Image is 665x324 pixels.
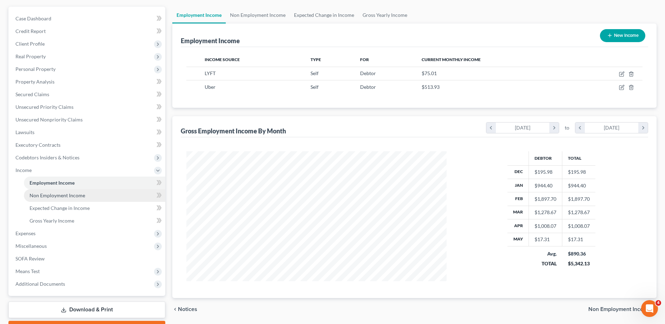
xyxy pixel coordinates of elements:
[10,113,165,126] a: Unsecured Nonpriority Claims
[535,182,556,189] div: $944.40
[529,151,562,165] th: Debtor
[10,88,165,101] a: Secured Claims
[311,57,321,62] span: Type
[10,101,165,113] a: Unsecured Priority Claims
[15,167,32,173] span: Income
[535,250,557,257] div: Avg.
[568,250,590,257] div: $890.36
[360,84,376,90] span: Debtor
[15,243,47,249] span: Miscellaneous
[30,218,74,224] span: Gross Yearly Income
[311,70,319,76] span: Self
[24,202,165,214] a: Expected Change in Income
[10,126,165,139] a: Lawsuits
[496,123,550,133] div: [DATE]
[15,281,65,287] span: Additional Documents
[30,205,90,211] span: Expected Change in Income
[15,230,36,236] span: Expenses
[422,57,481,62] span: Current Monthly Income
[10,25,165,38] a: Credit Report
[562,179,596,192] td: $944.40
[8,302,165,318] a: Download & Print
[360,57,369,62] span: For
[422,84,440,90] span: $513.93
[422,70,437,76] span: $75.01
[15,154,79,160] span: Codebtors Insiders & Notices
[10,12,165,25] a: Case Dashboard
[507,219,529,233] th: Apr
[15,129,34,135] span: Lawsuits
[205,84,216,90] span: Uber
[178,306,197,312] span: Notices
[507,179,529,192] th: Jan
[290,7,358,24] a: Expected Change in Income
[562,233,596,246] td: $17.31
[15,28,46,34] span: Credit Report
[24,177,165,189] a: Employment Income
[15,15,51,21] span: Case Dashboard
[15,66,56,72] span: Personal Property
[638,123,648,133] i: chevron_right
[562,219,596,233] td: $1,008.07
[507,165,529,179] th: Dec
[15,91,49,97] span: Secured Claims
[15,142,60,148] span: Executory Contracts
[600,29,645,42] button: New Income
[507,233,529,246] th: May
[15,117,83,123] span: Unsecured Nonpriority Claims
[181,37,240,45] div: Employment Income
[15,79,55,85] span: Property Analysis
[226,7,290,24] a: Non Employment Income
[568,260,590,267] div: $5,342.13
[15,104,73,110] span: Unsecured Priority Claims
[205,70,216,76] span: LYFT
[30,192,85,198] span: Non Employment Income
[588,306,651,312] span: Non Employment Income
[641,300,658,317] iframe: Intercom live chat
[562,151,596,165] th: Total
[15,268,40,274] span: Means Test
[535,260,557,267] div: TOTAL
[15,53,46,59] span: Real Property
[360,70,376,76] span: Debtor
[15,256,45,262] span: SOFA Review
[24,189,165,202] a: Non Employment Income
[10,252,165,265] a: SOFA Review
[10,139,165,151] a: Executory Contracts
[24,214,165,227] a: Gross Yearly Income
[565,124,569,131] span: to
[311,84,319,90] span: Self
[535,196,556,203] div: $1,897.70
[507,206,529,219] th: Mar
[562,206,596,219] td: $1,278.67
[562,165,596,179] td: $195.98
[535,168,556,176] div: $195.98
[358,7,411,24] a: Gross Yearly Income
[172,306,197,312] button: chevron_left Notices
[535,236,556,243] div: $17.31
[535,223,556,230] div: $1,008.07
[10,75,165,88] a: Property Analysis
[172,306,178,312] i: chevron_left
[172,7,226,24] a: Employment Income
[575,123,585,133] i: chevron_left
[181,127,286,135] div: Gross Employment Income By Month
[486,123,496,133] i: chevron_left
[656,300,661,306] span: 4
[205,57,240,62] span: Income Source
[15,41,45,47] span: Client Profile
[535,209,556,216] div: $1,278.67
[585,123,639,133] div: [DATE]
[562,192,596,206] td: $1,897.70
[588,306,657,312] button: Non Employment Income chevron_right
[549,123,559,133] i: chevron_right
[30,180,75,186] span: Employment Income
[507,192,529,206] th: Feb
